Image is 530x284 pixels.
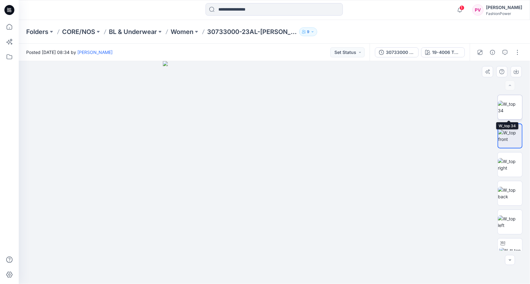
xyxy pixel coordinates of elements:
[498,101,522,114] img: W_top 34
[299,27,317,36] button: 9
[307,28,309,35] p: 9
[498,215,522,229] img: W_top left
[499,247,521,254] img: W_tt top
[486,4,522,11] div: [PERSON_NAME]
[207,27,297,36] p: 30733000-23AL-[PERSON_NAME]
[459,5,464,10] span: 1
[109,27,157,36] a: BL & Underwear
[432,49,461,56] div: 19-4006 TPG Caviar
[498,158,522,171] img: W_top right
[375,47,419,57] button: 30733000 - 23AL-3D
[26,27,48,36] a: Folders
[488,47,498,57] button: Details
[62,27,95,36] a: CORE/NOS
[26,49,113,55] span: Posted [DATE] 08:34 by
[498,129,522,142] img: W_top front
[163,61,386,284] img: eyJhbGciOiJIUzI1NiIsImtpZCI6IjAiLCJzbHQiOiJzZXMiLCJ0eXAiOiJKV1QifQ.eyJkYXRhIjp7InR5cGUiOiJzdG9yYW...
[171,27,193,36] a: Women
[486,11,522,16] div: FashionPower
[77,50,113,55] a: [PERSON_NAME]
[498,187,522,200] img: W_top back
[472,4,484,16] div: PV
[386,49,415,56] div: 30733000 - 23AL-3D
[421,47,465,57] button: 19-4006 TPG Caviar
